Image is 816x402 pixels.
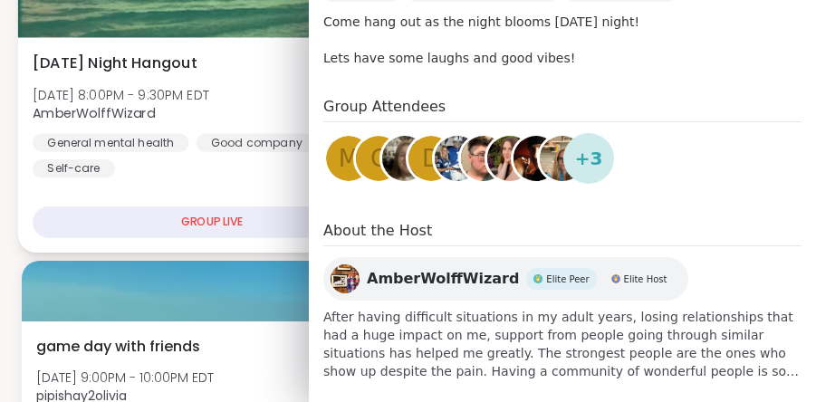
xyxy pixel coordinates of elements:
span: + 3 [575,145,603,172]
div: Self-care [33,159,115,177]
div: General mental health [33,133,188,151]
div: Good company [197,133,318,151]
span: Elite Peer [546,273,589,286]
img: Jill_B_Gratitude [540,136,585,181]
img: james10 [514,136,559,181]
span: [DATE] 8:00PM - 9:30PM EDT [33,85,209,103]
a: shelleehance [485,133,535,184]
a: M [323,133,374,184]
a: AliciaMarie [379,133,430,184]
a: AmberWolffWizardAmberWolffWizardElite PeerElite PeerElite HostElite Host [323,257,688,301]
h4: About the Host [323,220,802,246]
a: suzandavis55 [432,133,483,184]
span: [DATE] Night Hangout [33,52,197,73]
div: GROUP LIVE [33,206,391,238]
span: M [339,141,359,177]
h4: Group Attendees [323,96,802,122]
span: [DATE] 9:00PM - 10:00PM EDT [36,368,214,387]
span: d [422,141,440,177]
img: Elite Peer [533,274,542,283]
a: Coffee4Jordan [458,133,509,184]
img: AmberWolffWizard [331,264,360,293]
a: james10 [511,133,562,184]
span: Elite Host [624,273,667,286]
span: game day with friends [36,336,200,358]
img: suzandavis55 [435,136,480,181]
span: After having difficult situations in my adult years, losing relationships that had a huge impact ... [323,308,802,380]
p: Come hang out as the night blooms [DATE] night! Lets have some laughs and good vibes! [323,13,802,67]
a: C [353,133,404,184]
a: Jill_B_Gratitude [537,133,588,184]
img: Elite Host [611,274,620,283]
span: AmberWolffWizard [367,268,519,290]
span: C [370,141,387,177]
img: shelleehance [487,136,533,181]
a: d [406,133,456,184]
b: AmberWolffWizard [33,104,155,122]
img: AliciaMarie [382,136,427,181]
img: Coffee4Jordan [461,136,506,181]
